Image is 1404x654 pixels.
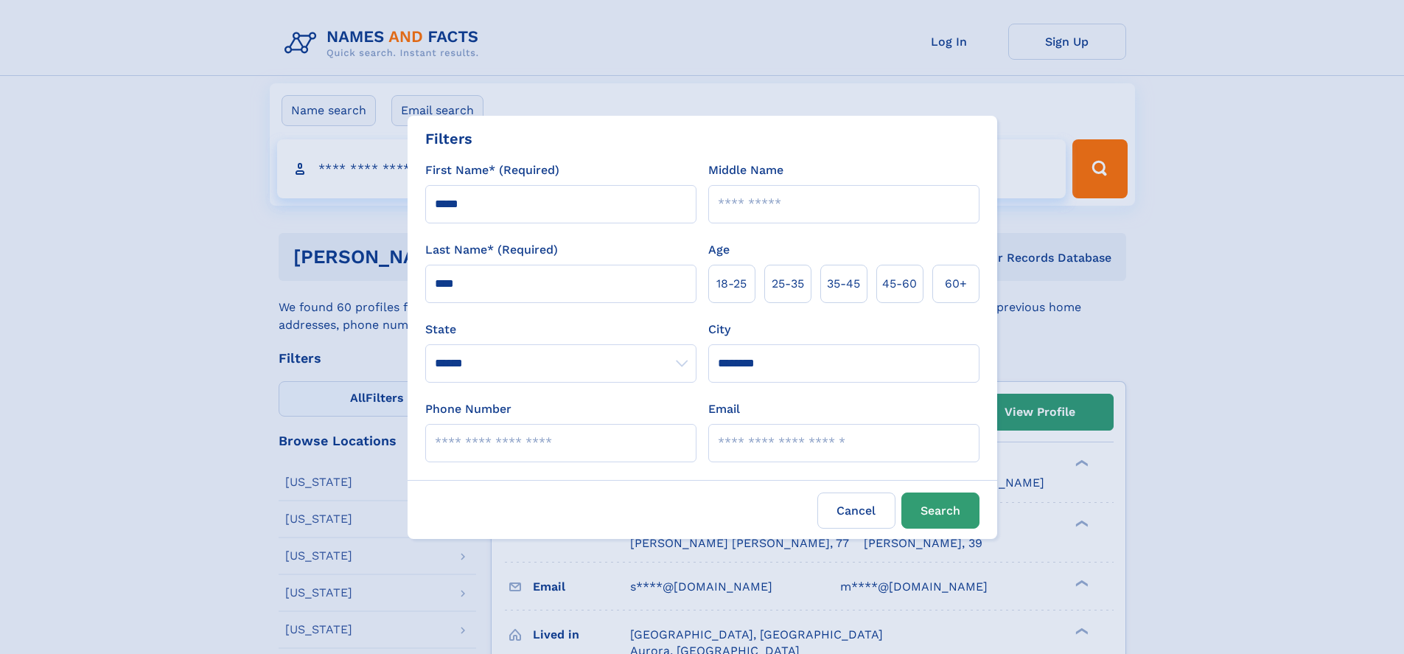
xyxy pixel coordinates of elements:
label: Middle Name [708,161,783,179]
label: First Name* (Required) [425,161,559,179]
span: 45‑60 [882,275,917,293]
label: City [708,321,730,338]
span: 25‑35 [772,275,804,293]
label: Email [708,400,740,418]
label: Cancel [817,493,895,529]
label: State [425,321,696,338]
span: 35‑45 [827,275,860,293]
label: Age [708,241,730,259]
label: Last Name* (Required) [425,241,558,259]
label: Phone Number [425,400,511,418]
button: Search [901,493,979,529]
span: 18‑25 [716,275,747,293]
span: 60+ [945,275,967,293]
div: Filters [425,128,472,150]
